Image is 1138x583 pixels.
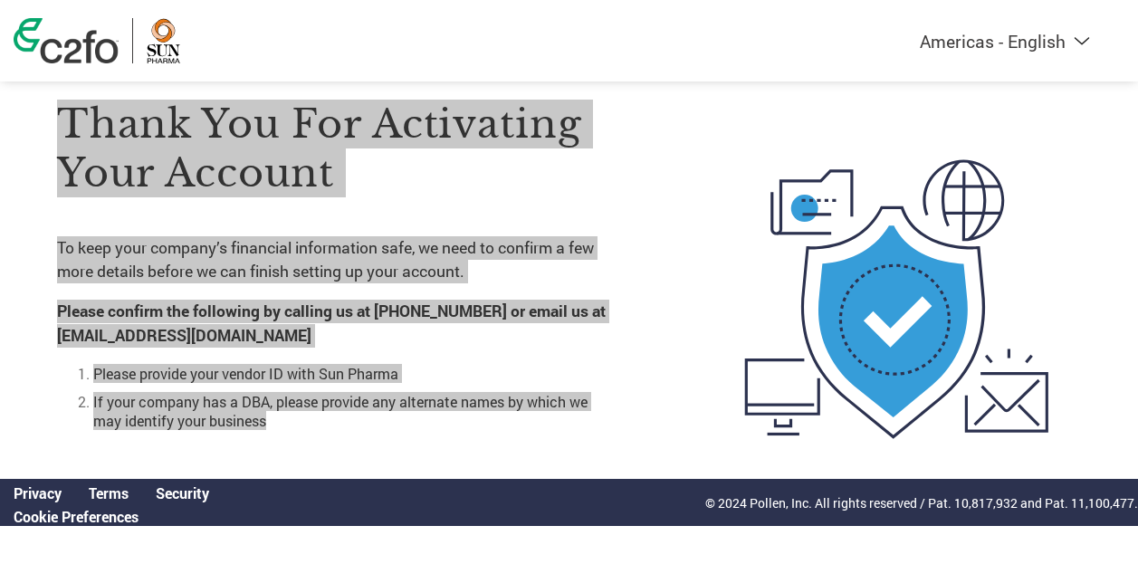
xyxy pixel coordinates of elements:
a: Terms [89,483,129,502]
a: Security [156,483,209,502]
li: If your company has a DBA, please provide any alternate names by which we may identify your business [93,392,610,430]
a: [EMAIL_ADDRESS][DOMAIN_NAME] [57,325,311,346]
p: © 2024 Pollen, Inc. All rights reserved / Pat. 10,817,932 and Pat. 11,100,477. [705,493,1138,512]
img: Sun Pharma [147,18,180,63]
img: activated [712,61,1081,538]
a: Privacy [14,483,62,502]
img: c2fo logo [14,18,119,63]
a: Cookie Preferences, opens a dedicated popup modal window [14,507,139,526]
li: Please provide your vendor ID with Sun Pharma [93,364,610,383]
h3: Thank you for activating your account [57,100,610,197]
p: To keep your company’s financial information safe, we need to confirm a few more details before w... [57,236,610,284]
strong: Please confirm the following by calling us at [PHONE_NUMBER] or email us at [57,301,606,345]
